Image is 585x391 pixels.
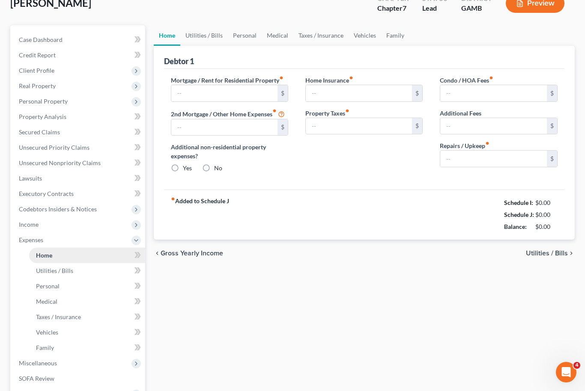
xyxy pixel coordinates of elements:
span: Medical [36,298,57,305]
a: Case Dashboard [12,32,145,47]
div: Chapter [377,3,409,13]
input: -- [306,85,412,101]
span: 4 [573,362,580,369]
span: Family [36,344,54,351]
div: GAMB [461,3,492,13]
span: Lawsuits [19,175,42,182]
a: Vehicles [29,325,145,340]
a: Unsecured Priority Claims [12,140,145,155]
label: Mortgage / Rent for Residential Property [171,76,284,85]
input: -- [440,118,547,134]
div: $ [547,151,557,167]
a: Medical [262,25,293,46]
span: Taxes / Insurance [36,313,81,320]
div: $ [412,85,422,101]
div: Lead [422,3,448,13]
div: $ [547,85,557,101]
label: Additional Fees [440,109,481,118]
i: fiber_manual_record [279,76,284,80]
input: -- [171,85,278,101]
a: Medical [29,294,145,309]
a: Home [29,248,145,263]
span: Unsecured Priority Claims [19,144,90,151]
a: Vehicles [349,25,381,46]
i: fiber_manual_record [489,76,493,80]
div: Debtor 1 [164,56,194,66]
strong: Balance: [504,223,527,230]
i: chevron_right [568,250,575,257]
strong: Added to Schedule J [171,197,229,233]
div: $ [547,118,557,134]
label: Property Taxes [305,109,349,118]
span: Personal Property [19,98,68,105]
span: Unsecured Nonpriority Claims [19,159,101,166]
a: SOFA Review [12,371,145,386]
a: Utilities / Bills [180,25,228,46]
span: Real Property [19,82,56,89]
a: Lawsuits [12,171,145,186]
button: chevron_left Gross Yearly Income [154,250,223,257]
label: Yes [183,164,192,172]
a: Taxes / Insurance [293,25,349,46]
a: Home [154,25,180,46]
span: Utilities / Bills [526,250,568,257]
span: Client Profile [19,67,54,74]
a: Personal [29,278,145,294]
div: $ [278,119,288,136]
a: Utilities / Bills [29,263,145,278]
i: chevron_left [154,250,161,257]
span: Property Analysis [19,113,66,120]
span: Personal [36,282,60,290]
i: fiber_manual_record [171,197,175,201]
div: $0.00 [535,210,558,219]
a: Family [29,340,145,355]
label: Additional non-residential property expenses? [171,142,288,160]
i: fiber_manual_record [485,141,489,145]
a: Personal [228,25,262,46]
div: $ [412,118,422,134]
i: fiber_manual_record [272,109,277,113]
strong: Schedule J: [504,211,534,218]
span: Home [36,252,52,259]
span: Executory Contracts [19,190,74,197]
span: Utilities / Bills [36,267,73,274]
span: Expenses [19,236,43,243]
span: Secured Claims [19,128,60,136]
div: $ [278,85,288,101]
label: Home Insurance [305,76,353,85]
input: -- [440,85,547,101]
div: $0.00 [535,222,558,231]
input: -- [171,119,278,136]
span: Miscellaneous [19,359,57,367]
span: Gross Yearly Income [161,250,223,257]
span: Income [19,221,39,228]
a: Secured Claims [12,124,145,140]
span: Case Dashboard [19,36,63,43]
a: Credit Report [12,47,145,63]
input: -- [440,151,547,167]
a: Family [381,25,409,46]
button: Utilities / Bills chevron_right [526,250,575,257]
a: Unsecured Nonpriority Claims [12,155,145,171]
label: No [214,164,222,172]
span: Credit Report [19,51,56,59]
a: Taxes / Insurance [29,309,145,325]
label: Condo / HOA Fees [440,76,493,85]
i: fiber_manual_record [345,109,349,113]
span: 7 [403,4,406,12]
span: Codebtors Insiders & Notices [19,205,97,213]
i: fiber_manual_record [349,76,353,80]
span: Vehicles [36,329,58,336]
span: SOFA Review [19,375,54,382]
input: -- [306,118,412,134]
div: $0.00 [535,198,558,207]
iframe: Intercom live chat [556,362,576,382]
strong: Schedule I: [504,199,533,206]
label: 2nd Mortgage / Other Home Expenses [171,109,285,119]
a: Property Analysis [12,109,145,124]
a: Executory Contracts [12,186,145,201]
label: Repairs / Upkeep [440,141,489,150]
